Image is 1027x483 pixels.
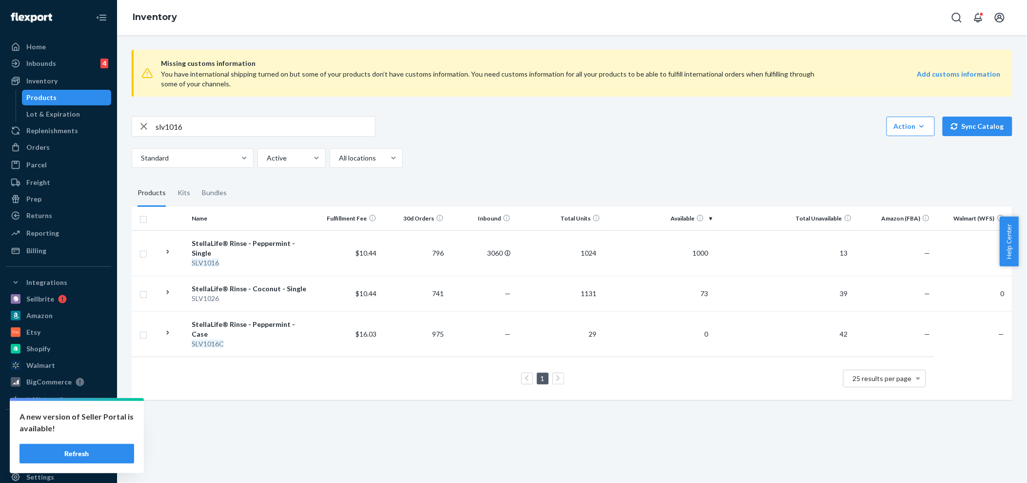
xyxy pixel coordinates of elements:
[577,249,600,257] span: 1024
[934,207,1012,230] th: Walmart (WFS)
[448,207,515,230] th: Inbound
[716,207,856,230] th: Total Unavailable
[6,394,111,405] a: Add Integration
[6,175,111,190] a: Freight
[924,289,930,298] span: —
[999,330,1005,338] span: —
[448,230,515,276] td: 3060
[20,444,134,463] button: Refresh
[836,289,852,298] span: 39
[380,207,448,230] th: 30d Orders
[161,58,1001,69] span: Missing customs information
[355,330,376,338] span: $16.03
[26,59,56,68] div: Inbounds
[917,69,1001,89] a: Add customs information
[6,191,111,207] a: Prep
[6,291,111,307] a: Sellbrite
[853,374,912,382] span: 25 results per page
[968,8,988,27] button: Open notifications
[22,106,112,122] a: Lot & Expiration
[924,249,930,257] span: —
[192,294,310,303] div: SLV1026
[6,374,111,390] a: BigCommerce
[314,207,381,230] th: Fulfillment Fee
[26,344,50,354] div: Shopify
[947,8,967,27] button: Open Search Box
[178,180,190,207] div: Kits
[161,69,833,89] div: You have international shipping turned on but some of your products don’t have customs informatio...
[6,73,111,89] a: Inventory
[836,330,852,338] span: 42
[192,320,310,339] div: StellaLife® Rinse - Peppermint - Case
[26,246,46,256] div: Billing
[355,249,376,257] span: $10.44
[133,12,177,22] a: Inventory
[6,208,111,223] a: Returns
[700,330,712,338] span: 0
[6,324,111,340] a: Etsy
[836,249,852,257] span: 13
[924,330,930,338] span: —
[689,249,712,257] span: 1000
[26,327,40,337] div: Etsy
[696,289,712,298] span: 73
[11,13,52,22] img: Flexport logo
[138,180,166,207] div: Products
[6,434,111,450] a: Walmart Fast Tags
[26,76,58,86] div: Inventory
[140,153,141,163] input: Standard
[26,311,53,321] div: Amazon
[1000,217,1019,266] button: Help Center
[27,109,80,119] div: Lot & Expiration
[6,39,111,55] a: Home
[856,207,934,230] th: Amazon (FBA)
[22,90,112,105] a: Products
[27,93,57,102] div: Products
[26,472,54,482] div: Settings
[505,330,511,338] span: —
[6,157,111,173] a: Parcel
[894,121,928,131] div: Action
[380,230,448,276] td: 796
[156,117,375,136] input: Search inventory by name or sku
[6,418,111,433] button: Fast Tags
[505,289,511,298] span: —
[577,289,600,298] span: 1131
[192,340,224,348] em: SLV1016C
[125,3,185,32] ol: breadcrumbs
[6,454,111,465] a: Add Fast Tag
[934,276,1012,311] td: 0
[380,311,448,357] td: 975
[6,358,111,373] a: Walmart
[934,230,1012,276] td: 0
[380,276,448,311] td: 741
[943,117,1012,136] button: Sync Catalog
[585,330,600,338] span: 29
[26,160,47,170] div: Parcel
[539,374,547,382] a: Page 1 is your current page
[26,294,54,304] div: Sellbrite
[92,8,111,27] button: Close Navigation
[514,207,604,230] th: Total Units
[6,275,111,290] button: Integrations
[355,289,376,298] span: $10.44
[26,126,78,136] div: Replenishments
[6,56,111,71] a: Inbounds4
[192,259,219,267] em: SLV1016
[26,228,59,238] div: Reporting
[917,70,1001,78] strong: Add customs information
[604,207,716,230] th: Available
[26,194,41,204] div: Prep
[6,243,111,259] a: Billing
[26,211,52,221] div: Returns
[6,123,111,139] a: Replenishments
[202,180,227,207] div: Bundles
[26,361,55,370] div: Walmart
[887,117,935,136] button: Action
[192,239,310,258] div: StellaLife® Rinse - Peppermint - Single
[26,178,50,187] div: Freight
[26,278,67,287] div: Integrations
[26,142,50,152] div: Orders
[338,153,339,163] input: All locations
